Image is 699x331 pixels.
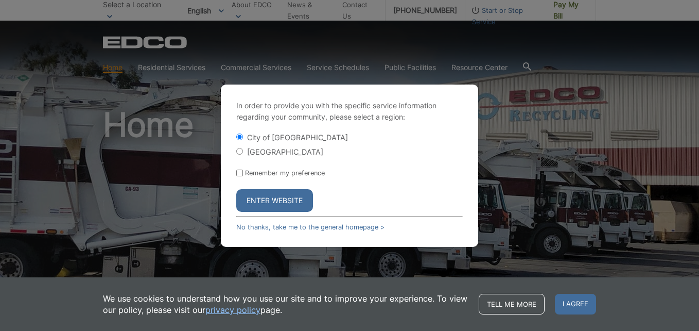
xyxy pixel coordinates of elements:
label: [GEOGRAPHIC_DATA] [247,147,323,156]
button: Enter Website [236,189,313,212]
label: City of [GEOGRAPHIC_DATA] [247,133,348,142]
p: In order to provide you with the specific service information regarding your community, please se... [236,100,463,123]
a: privacy policy [205,304,260,316]
a: No thanks, take me to the general homepage > [236,223,385,231]
span: I agree [555,294,596,315]
label: Remember my preference [245,169,325,177]
a: Tell me more [479,294,545,315]
p: We use cookies to understand how you use our site and to improve your experience. To view our pol... [103,293,468,316]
